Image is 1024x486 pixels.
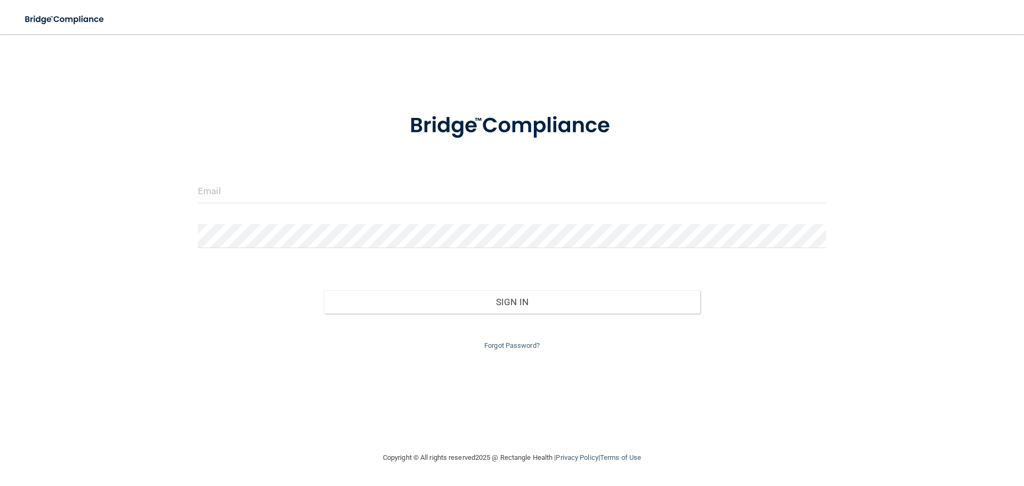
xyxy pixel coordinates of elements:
[600,453,641,461] a: Terms of Use
[16,9,114,30] img: bridge_compliance_login_screen.278c3ca4.svg
[484,341,540,349] a: Forgot Password?
[198,179,826,203] input: Email
[556,453,598,461] a: Privacy Policy
[324,290,701,314] button: Sign In
[317,441,707,475] div: Copyright © All rights reserved 2025 @ Rectangle Health | |
[388,98,636,154] img: bridge_compliance_login_screen.278c3ca4.svg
